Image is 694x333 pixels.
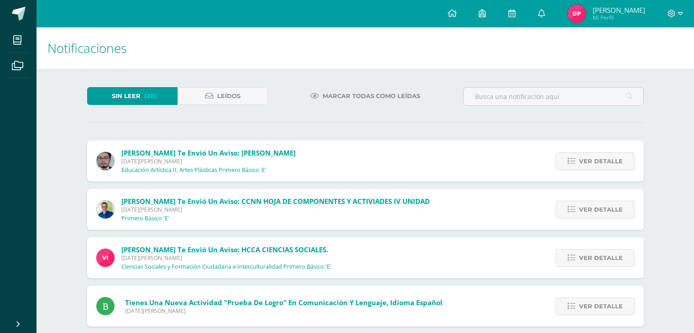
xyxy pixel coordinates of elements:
span: Ver detalle [579,153,623,170]
img: 59f2ec22ffdda252c69cec5c330313cb.png [568,5,586,23]
span: Leídos [217,88,240,104]
span: [PERSON_NAME] te envió un aviso: CCNN HOJA DE COMPONENTES Y ACTIVIADES IV UNIDAD [121,197,430,206]
p: Educación Artística II, Artes Plásticas Primero Básico 'E' [121,166,266,174]
span: Ver detalle [579,250,623,266]
img: 5fac68162d5e1b6fbd390a6ac50e103d.png [96,152,115,170]
span: [PERSON_NAME] te envió un aviso: HCCA CIENCIAS SOCIALES. [121,245,328,254]
a: Sin leer(20) [87,87,177,105]
span: Marcar todas como leídas [323,88,420,104]
span: Ver detalle [579,298,623,315]
span: Notificaciones [47,39,127,57]
span: [DATE][PERSON_NAME] [121,254,331,262]
span: [DATE][PERSON_NAME] [125,307,443,315]
a: Leídos [177,87,268,105]
span: (20) [144,88,157,104]
img: bd6d0aa147d20350c4821b7c643124fa.png [96,249,115,267]
span: [DATE][PERSON_NAME] [121,157,296,165]
a: Marcar todas como leídas [299,87,432,105]
span: Sin leer [112,88,141,104]
span: Mi Perfil [593,14,645,21]
input: Busca una notificación aquí [464,88,643,105]
p: Primero Básico 'E' [121,215,169,222]
span: Ver detalle [579,201,623,218]
img: 692ded2a22070436d299c26f70cfa591.png [96,200,115,219]
span: [PERSON_NAME] [593,5,645,15]
span: [PERSON_NAME] te envió un aviso: [PERSON_NAME] [121,148,296,157]
span: Tienes una nueva actividad "Prueba de logro" En Comunicación y Lenguaje, Idioma Español [125,298,443,307]
p: Ciencias Sociales y Formación Ciudadana e Interculturalidad Primero Básico 'E' [121,263,331,271]
span: [DATE][PERSON_NAME] [121,206,430,213]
